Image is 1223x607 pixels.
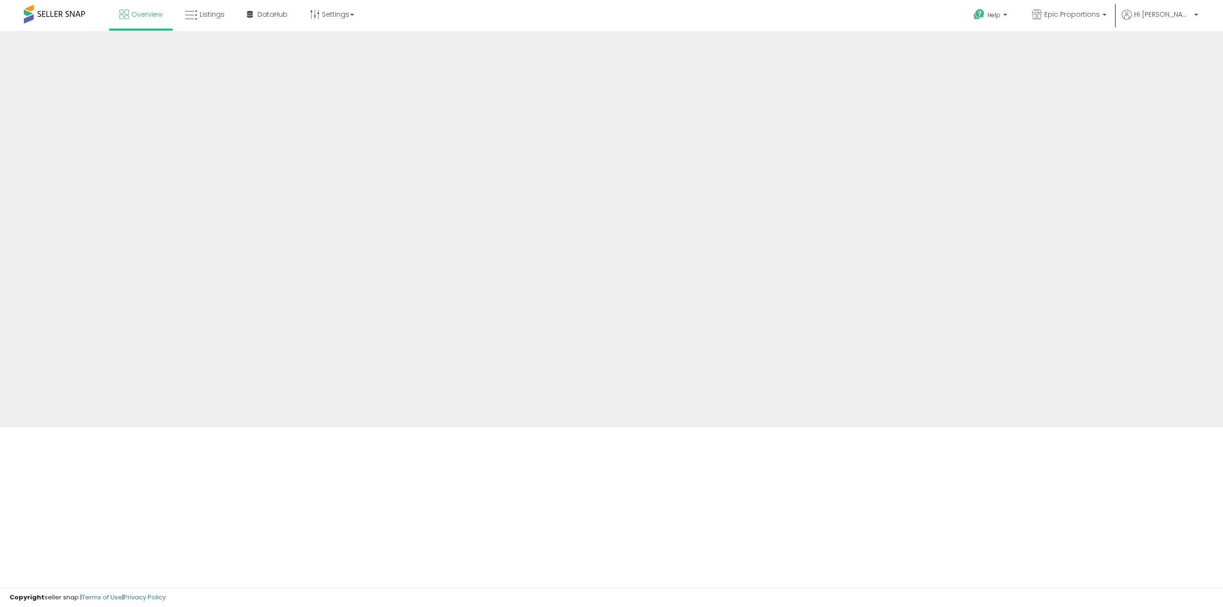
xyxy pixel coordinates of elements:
i: Get Help [973,9,985,21]
span: Help [987,11,1000,19]
span: Hi [PERSON_NAME] [1134,10,1191,19]
span: Overview [131,10,162,19]
a: Help [966,1,1017,31]
span: DataHub [257,10,288,19]
a: Hi [PERSON_NAME] [1122,10,1198,31]
span: Epic Proportions [1044,10,1100,19]
span: Listings [200,10,225,19]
